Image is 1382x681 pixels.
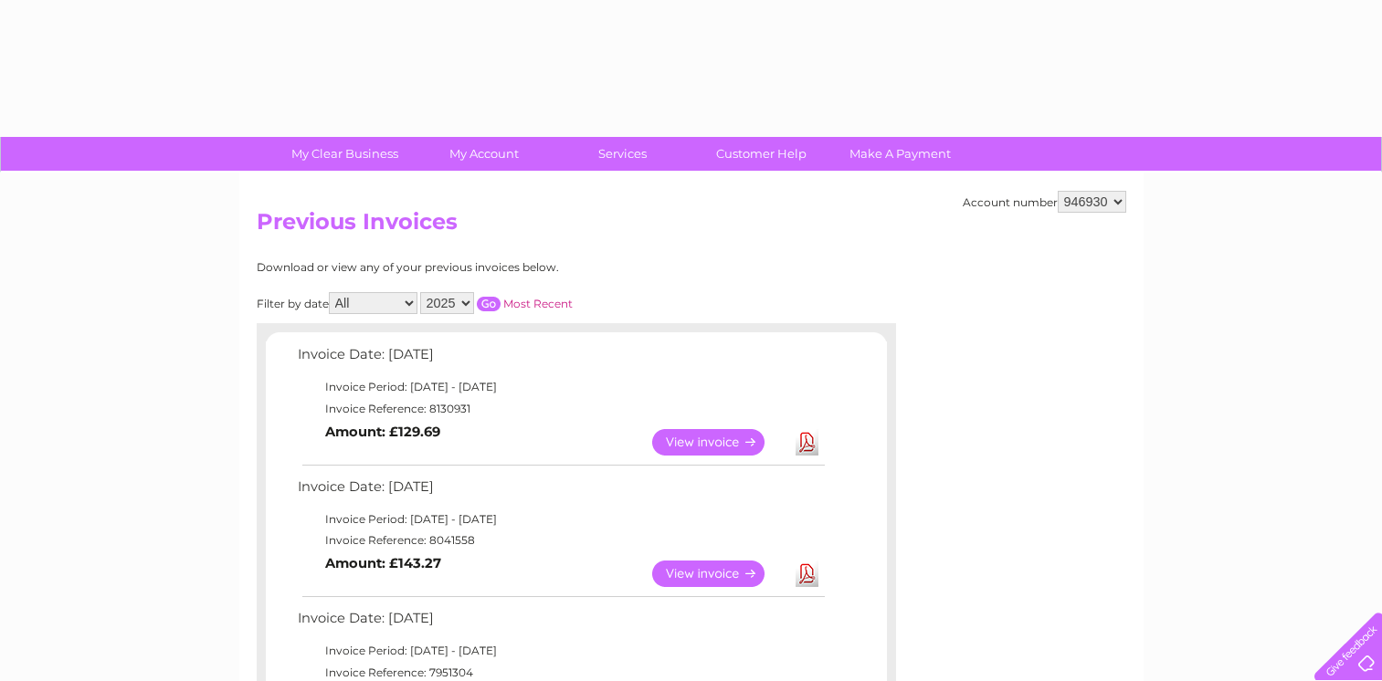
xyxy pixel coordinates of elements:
td: Invoice Date: [DATE] [293,342,828,376]
td: Invoice Reference: 8130931 [293,398,828,420]
td: Invoice Period: [DATE] - [DATE] [293,640,828,662]
a: Make A Payment [825,137,976,171]
a: Services [547,137,698,171]
td: Invoice Reference: 8041558 [293,529,828,551]
a: Download [796,561,818,587]
a: View [652,561,786,587]
a: My Account [408,137,559,171]
div: Filter by date [257,292,736,314]
a: Most Recent [503,297,573,310]
b: Amount: £129.69 [325,424,440,440]
a: My Clear Business [269,137,420,171]
div: Download or view any of your previous invoices below. [257,261,736,274]
a: Download [796,429,818,456]
div: Account number [963,191,1126,213]
td: Invoice Period: [DATE] - [DATE] [293,376,828,398]
td: Invoice Period: [DATE] - [DATE] [293,508,828,530]
b: Amount: £143.27 [325,555,441,571]
td: Invoice Date: [DATE] [293,606,828,640]
a: Customer Help [686,137,837,171]
td: Invoice Date: [DATE] [293,475,828,508]
a: View [652,429,786,456]
h2: Previous Invoices [257,209,1126,244]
